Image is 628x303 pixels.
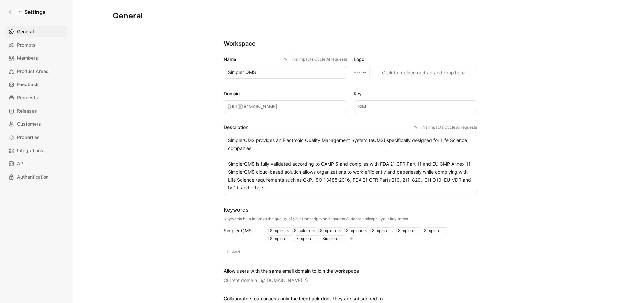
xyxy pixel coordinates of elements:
[224,123,477,131] label: Description
[17,133,40,141] span: Properties
[5,79,67,90] a: Feedback
[321,236,338,241] div: Simpleré
[17,81,39,88] span: Feedback
[5,40,67,50] a: Prompts
[5,158,67,169] a: API
[17,173,48,181] span: Authentication
[24,8,46,16] h1: Settings
[5,26,67,37] a: General
[269,228,284,233] div: Simpler
[371,228,388,233] div: Simpleré
[293,228,310,233] div: Simpleré
[17,160,25,168] span: API
[414,124,477,131] div: This impacts Cycle AI requests
[5,145,67,156] a: Integrations
[17,54,38,62] span: Members
[423,228,440,233] div: Simpleré
[369,66,477,79] button: Click to replace or drag and drop here
[224,206,408,214] div: Keywords
[224,55,347,63] label: Name
[17,41,36,49] span: Prompts
[224,227,261,235] div: Simpler QMS
[224,276,308,284] div: Current domain : @
[17,120,41,128] span: Customers
[354,90,477,98] label: Key
[17,107,37,115] span: Releases
[5,5,48,18] a: Settings
[17,147,43,154] span: Integrations
[265,276,302,284] div: [DOMAIN_NAME]
[113,11,143,21] h1: General
[224,134,477,195] textarea: SimplerQMS provides an Electronic Quality Management System (eQMS) specifically designed for Life...
[224,216,408,221] div: Keywords help improve the quality of your transcripts and ensures AI doesn’t misspell your key terms
[319,228,336,233] div: Simplerà
[295,236,312,241] div: Simpleré
[5,92,67,103] a: Requests
[5,172,67,182] a: Authentication
[224,40,477,48] h2: Workspace
[5,119,67,129] a: Customers
[224,295,435,303] div: Collaborators can access only the feedback docs they are subscribed to
[397,228,414,233] div: Simpleré
[354,66,367,79] img: logo
[5,66,67,77] a: Product Areas
[17,28,34,36] span: General
[224,247,243,256] button: Add
[5,106,67,116] a: Releases
[224,90,347,98] label: Domain
[284,56,347,63] div: This impacts Cycle AI requests
[17,67,48,75] span: Product Areas
[354,55,477,63] label: Logo
[17,94,38,102] span: Requests
[5,132,67,143] a: Properties
[5,53,67,63] a: Members
[224,267,359,275] div: Allow users with the same email domain to join the workspace
[269,236,286,241] div: Simpleré
[345,228,362,233] div: Simpleré
[224,100,347,113] input: Some placeholder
